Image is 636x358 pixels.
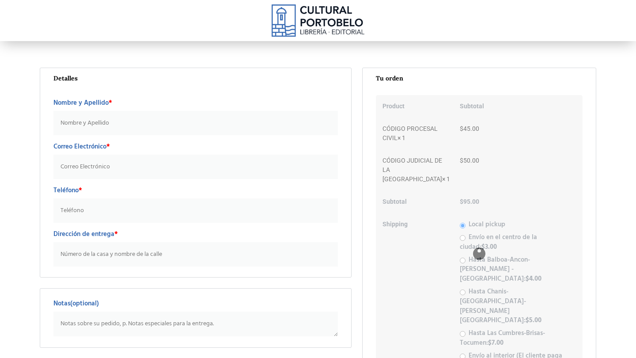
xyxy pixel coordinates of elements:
h3: Detalles [53,75,338,82]
label: Dirección de entrega [53,228,338,241]
input: Nombre y Apellido [53,111,338,135]
label: Correo Electrónico [53,140,338,153]
label: Teléfono [53,184,338,197]
input: Número de la casa y nombre de la calle [53,242,338,267]
abbr: required [79,185,82,196]
span: (optional) [70,298,99,309]
label: Nombre y Apellido [53,96,338,110]
abbr: required [106,141,110,152]
input: Correo Electrónico [53,155,338,179]
abbr: required [109,98,112,108]
h3: Tu orden [376,75,583,82]
input: Teléfono [53,198,338,223]
label: Notas [53,297,338,310]
abbr: required [114,229,118,240]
